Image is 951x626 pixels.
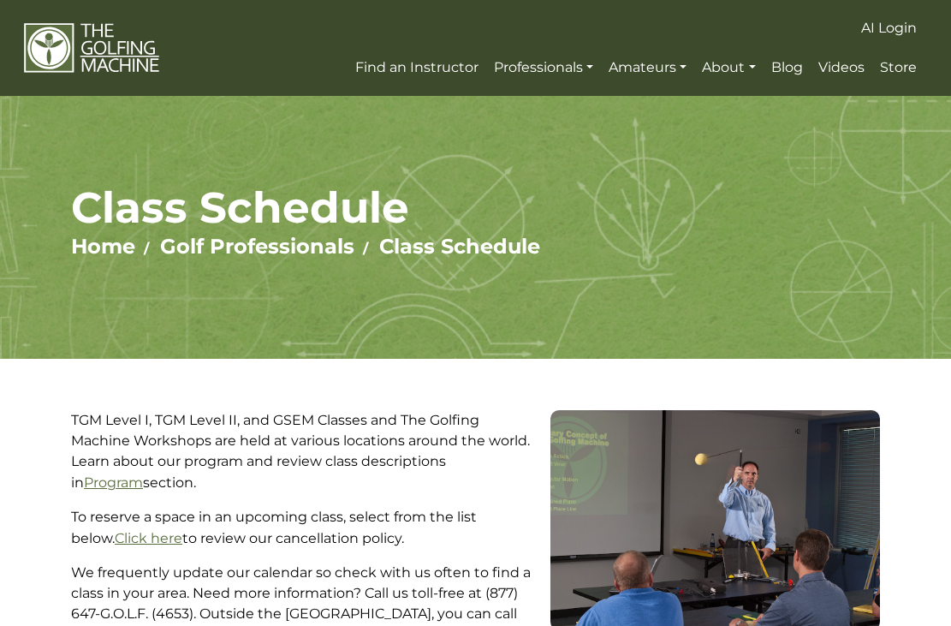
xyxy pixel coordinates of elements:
[351,52,483,83] a: Find an Instructor
[876,52,921,83] a: Store
[355,59,478,75] span: Find an Instructor
[71,234,135,259] a: Home
[861,20,917,36] span: AI Login
[115,530,182,546] a: Click here
[71,410,538,494] p: TGM Level I, TGM Level II, and GSEM Classes and The Golfing Machine Workshops are held at various...
[767,52,807,83] a: Blog
[160,234,354,259] a: Golf Professionals
[814,52,869,83] a: Videos
[24,22,159,75] img: The Golfing Machine
[698,52,759,83] a: About
[771,59,803,75] span: Blog
[604,52,691,83] a: Amateurs
[71,182,880,234] h1: Class Schedule
[71,507,538,550] p: To reserve a space in an upcoming class, select from the list below. to review our cancellation p...
[379,234,540,259] a: Class Schedule
[490,52,597,83] a: Professionals
[818,59,865,75] span: Videos
[84,474,143,491] a: Program
[880,59,917,75] span: Store
[857,13,921,44] a: AI Login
